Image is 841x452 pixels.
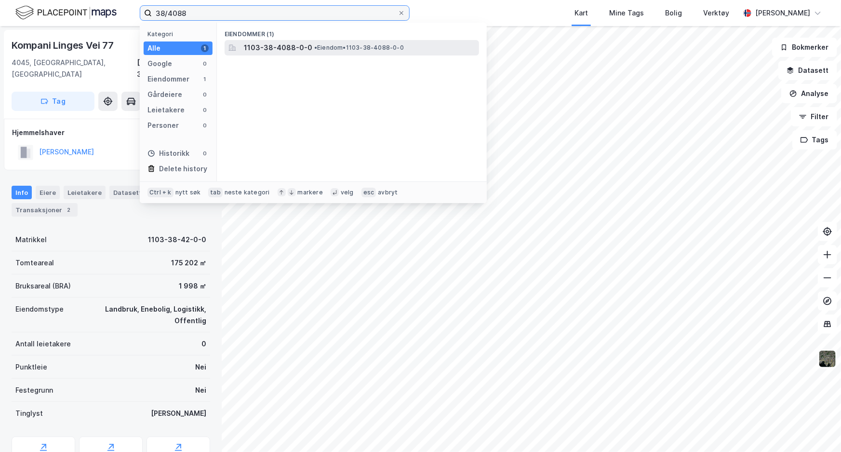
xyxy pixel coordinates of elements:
div: 1 998 ㎡ [179,280,206,292]
div: Transaksjoner [12,203,78,217]
div: Kompani Linges Vei 77 [12,38,116,53]
div: Gårdeiere [147,89,182,100]
div: Kategori [147,30,213,38]
div: Nei [195,361,206,373]
div: avbryt [378,189,398,196]
div: Kontrollprogram for chat [793,406,841,452]
button: Tags [792,130,837,150]
span: Eiendom • 1103-38-4088-0-0 [314,44,404,52]
div: 1 [201,44,209,52]
div: Alle [147,42,160,54]
div: Nei [195,384,206,396]
span: 1103-38-4088-0-0 [244,42,312,54]
div: Eiendommer [147,73,189,85]
div: Matrikkel [15,234,47,246]
div: 4045, [GEOGRAPHIC_DATA], [GEOGRAPHIC_DATA] [12,57,137,80]
div: Eiere [36,186,60,199]
div: 0 [201,60,209,68]
div: Tinglyst [15,408,43,419]
div: 0 [201,91,209,98]
div: Punktleie [15,361,47,373]
div: [GEOGRAPHIC_DATA], 38/42 [137,57,210,80]
div: Info [12,186,32,199]
div: 2 [64,205,74,215]
div: Delete history [159,163,207,175]
div: Eiendomstype [15,303,64,315]
div: 1103-38-42-0-0 [148,234,206,246]
button: Filter [791,107,837,126]
div: Bolig [665,7,682,19]
button: Tag [12,92,94,111]
div: Datasett [109,186,146,199]
div: Eiendommer (1) [217,23,487,40]
div: Antall leietakere [15,338,71,350]
img: 9k= [818,350,837,368]
iframe: Chat Widget [793,406,841,452]
span: • [314,44,317,51]
div: Festegrunn [15,384,53,396]
div: 0 [201,106,209,114]
div: Kart [574,7,588,19]
div: Leietakere [64,186,106,199]
div: 0 [201,150,209,157]
div: Google [147,58,172,69]
div: nytt søk [175,189,201,196]
div: Verktøy [703,7,729,19]
div: esc [361,188,376,197]
div: velg [341,189,354,196]
div: 0 [201,122,209,129]
input: Søk på adresse, matrikkel, gårdeiere, leietakere eller personer [152,6,398,20]
div: [PERSON_NAME] [755,7,810,19]
div: [PERSON_NAME] [151,408,206,419]
div: 175 202 ㎡ [171,257,206,269]
div: Landbruk, Enebolig, Logistikk, Offentlig [75,303,206,327]
div: Mine Tags [609,7,644,19]
button: Datasett [778,61,837,80]
div: 0 [201,338,206,350]
img: logo.f888ab2527a4732fd821a326f86c7f29.svg [15,4,117,21]
div: Leietakere [147,104,185,116]
div: tab [208,188,223,197]
div: markere [298,189,323,196]
button: Bokmerker [772,38,837,57]
div: neste kategori [225,189,270,196]
div: Bruksareal (BRA) [15,280,71,292]
div: Hjemmelshaver [12,127,210,138]
div: 1 [201,75,209,83]
div: Personer [147,120,179,131]
div: Historikk [147,148,189,159]
div: Ctrl + k [147,188,174,197]
button: Analyse [781,84,837,103]
div: Tomteareal [15,257,54,269]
